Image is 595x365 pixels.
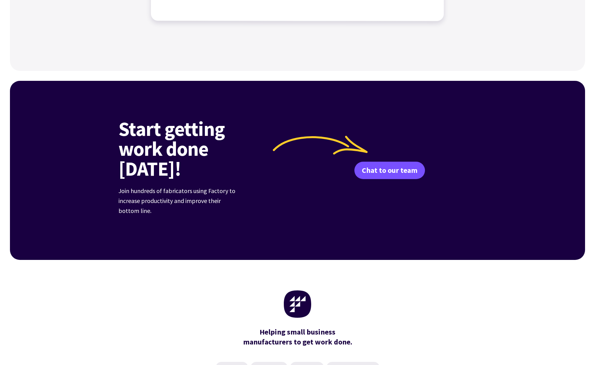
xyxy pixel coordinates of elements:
mark: Helping small business [260,327,335,337]
div: manufacturers to get work done. [240,327,355,347]
iframe: Chat Widget [491,298,595,365]
p: Join hundreds of fabricators using Factory to increase productivity and improve their bottom line. [118,186,240,216]
h2: Start getting work done [DATE]! [118,119,271,178]
a: Chat to our team [354,162,425,179]
div: Chatt-widget [491,298,595,365]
